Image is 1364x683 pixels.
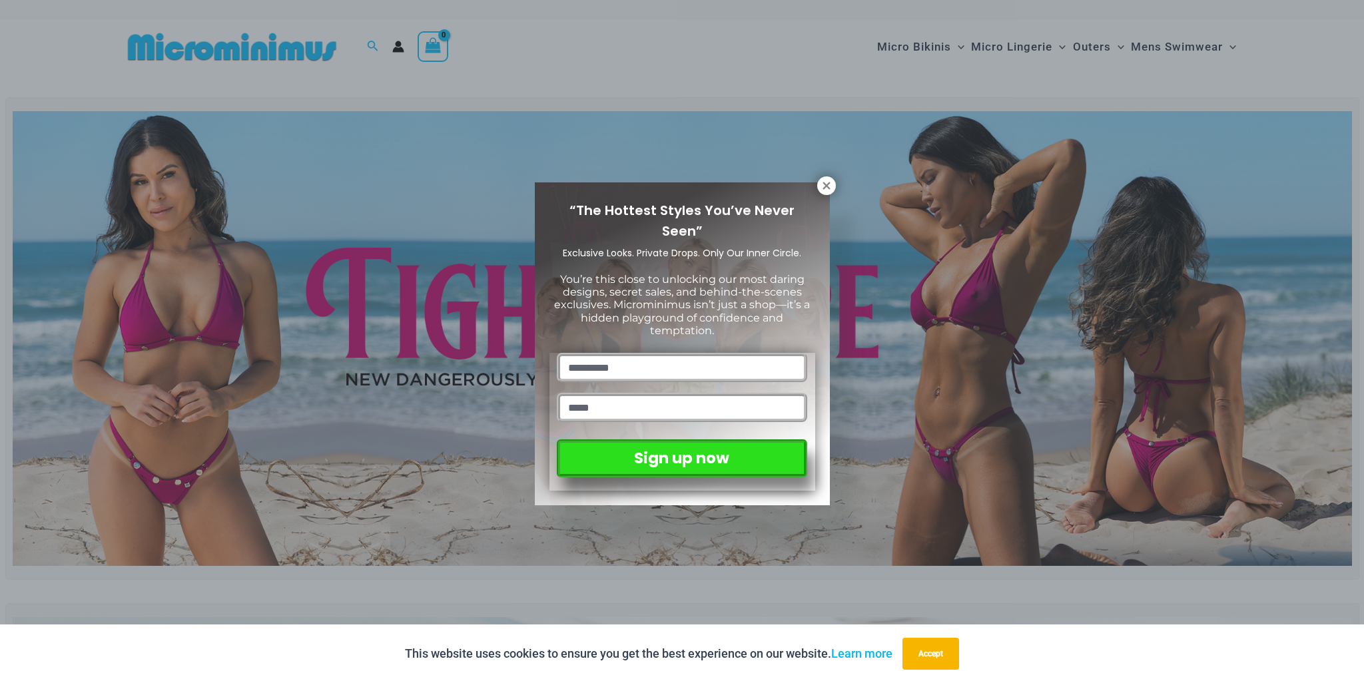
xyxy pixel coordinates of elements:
button: Sign up now [557,439,807,477]
button: Accept [902,638,959,670]
span: Exclusive Looks. Private Drops. Only Our Inner Circle. [563,246,801,260]
p: This website uses cookies to ensure you get the best experience on our website. [405,644,892,664]
span: “The Hottest Styles You’ve Never Seen” [569,201,795,240]
span: You’re this close to unlocking our most daring designs, secret sales, and behind-the-scenes exclu... [554,273,810,337]
a: Learn more [831,646,892,660]
button: Close [817,176,836,195]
